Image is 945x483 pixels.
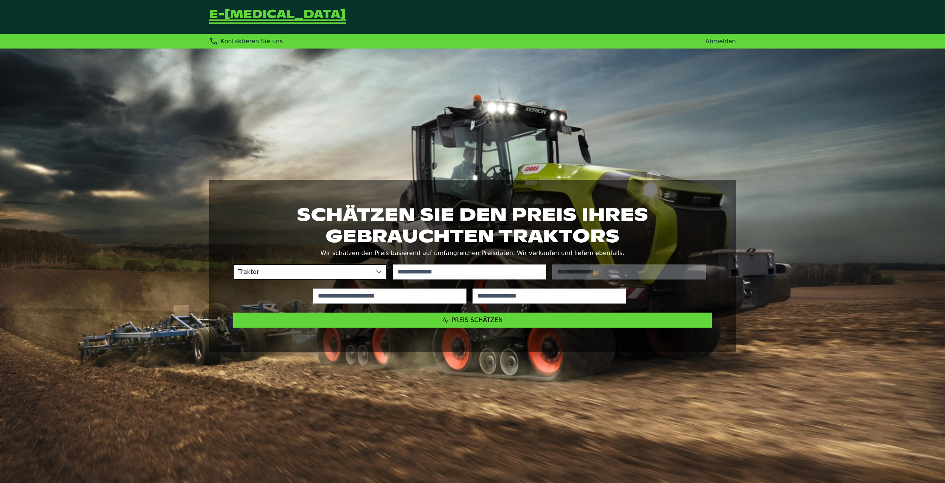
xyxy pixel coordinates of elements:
div: Kontaktieren Sie uns [209,37,283,46]
span: Traktor [234,265,371,279]
h1: Schätzen Sie den Preis Ihres gebrauchten Traktors [233,204,712,246]
span: Kontaktieren Sie uns [221,38,283,45]
a: Abmelden [705,38,736,45]
a: Zurück zur Startseite [209,9,346,25]
p: Wir schätzen den Preis basierend auf umfangreichen Preisdaten. Wir verkaufen und liefern ebenfalls. [233,248,712,258]
button: Preis schätzen [233,313,712,328]
span: Preis schätzen [451,316,503,324]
